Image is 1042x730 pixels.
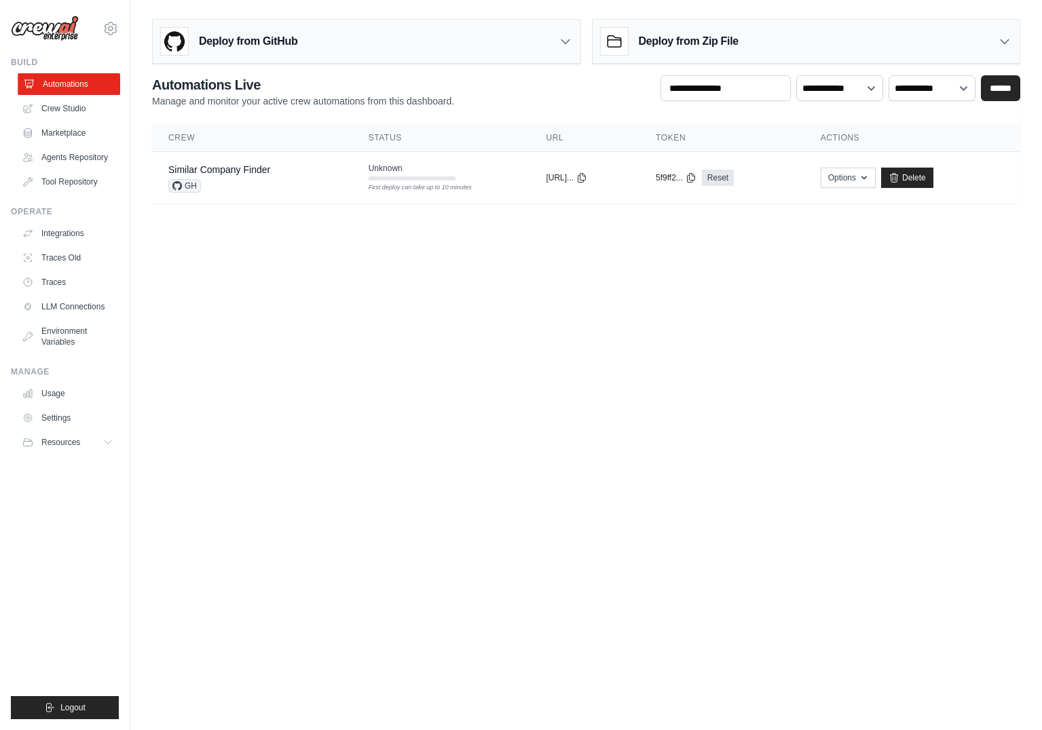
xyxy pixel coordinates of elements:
[369,183,455,193] div: First deploy can take up to 10 minutes
[702,170,734,186] a: Reset
[16,383,119,404] a: Usage
[18,73,120,95] a: Automations
[11,16,79,41] img: Logo
[16,247,119,269] a: Traces Old
[16,98,119,119] a: Crew Studio
[152,124,352,152] th: Crew
[11,696,119,719] button: Logout
[11,57,119,68] div: Build
[16,296,119,318] a: LLM Connections
[16,147,119,168] a: Agents Repository
[199,33,297,50] h3: Deploy from GitHub
[656,172,696,183] button: 5f9ff2...
[16,122,119,144] a: Marketplace
[16,407,119,429] a: Settings
[168,164,270,175] a: Similar Company Finder
[16,320,119,353] a: Environment Variables
[11,206,119,217] div: Operate
[529,124,639,152] th: URL
[11,366,119,377] div: Manage
[168,179,201,193] span: GH
[639,33,739,50] h3: Deploy from Zip File
[352,124,530,152] th: Status
[16,223,119,244] a: Integrations
[881,168,933,188] a: Delete
[821,168,876,188] button: Options
[804,124,1020,152] th: Actions
[16,171,119,193] a: Tool Repository
[161,28,188,55] img: GitHub Logo
[152,75,454,94] h2: Automations Live
[16,431,119,453] button: Resources
[41,437,80,448] span: Resources
[152,94,454,108] p: Manage and monitor your active crew automations from this dashboard.
[16,271,119,293] a: Traces
[60,702,86,713] span: Logout
[639,124,804,152] th: Token
[369,163,403,174] span: Unknown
